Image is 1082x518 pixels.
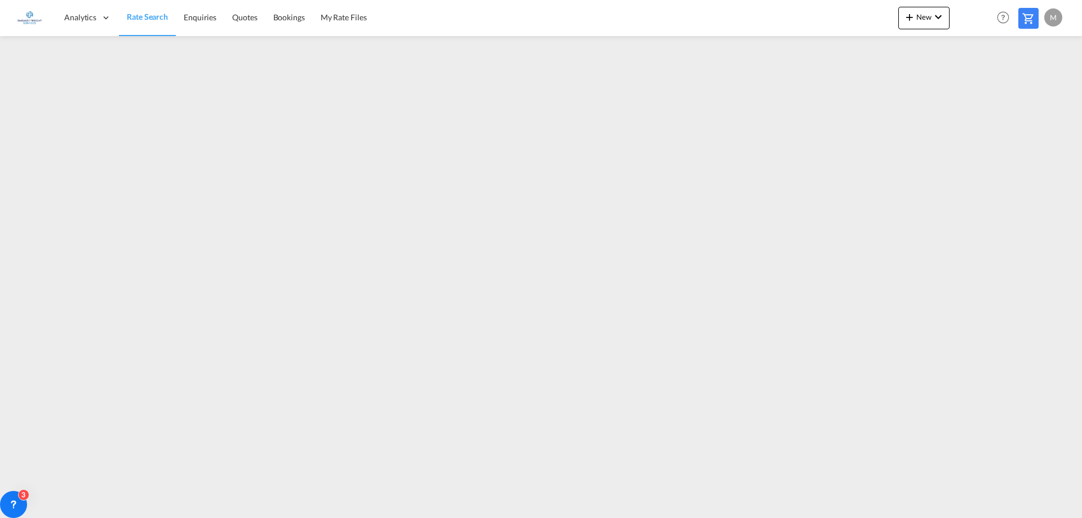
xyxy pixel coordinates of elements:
[898,7,950,29] button: icon-plus 400-fgNewicon-chevron-down
[17,5,42,30] img: 6a2c35f0b7c411ef99d84d375d6e7407.jpg
[232,12,257,22] span: Quotes
[994,8,1018,28] div: Help
[903,10,916,24] md-icon: icon-plus 400-fg
[184,12,216,22] span: Enquiries
[64,12,96,23] span: Analytics
[321,12,367,22] span: My Rate Files
[903,12,945,21] span: New
[127,12,168,21] span: Rate Search
[1044,8,1062,26] div: M
[932,10,945,24] md-icon: icon-chevron-down
[994,8,1013,27] span: Help
[273,12,305,22] span: Bookings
